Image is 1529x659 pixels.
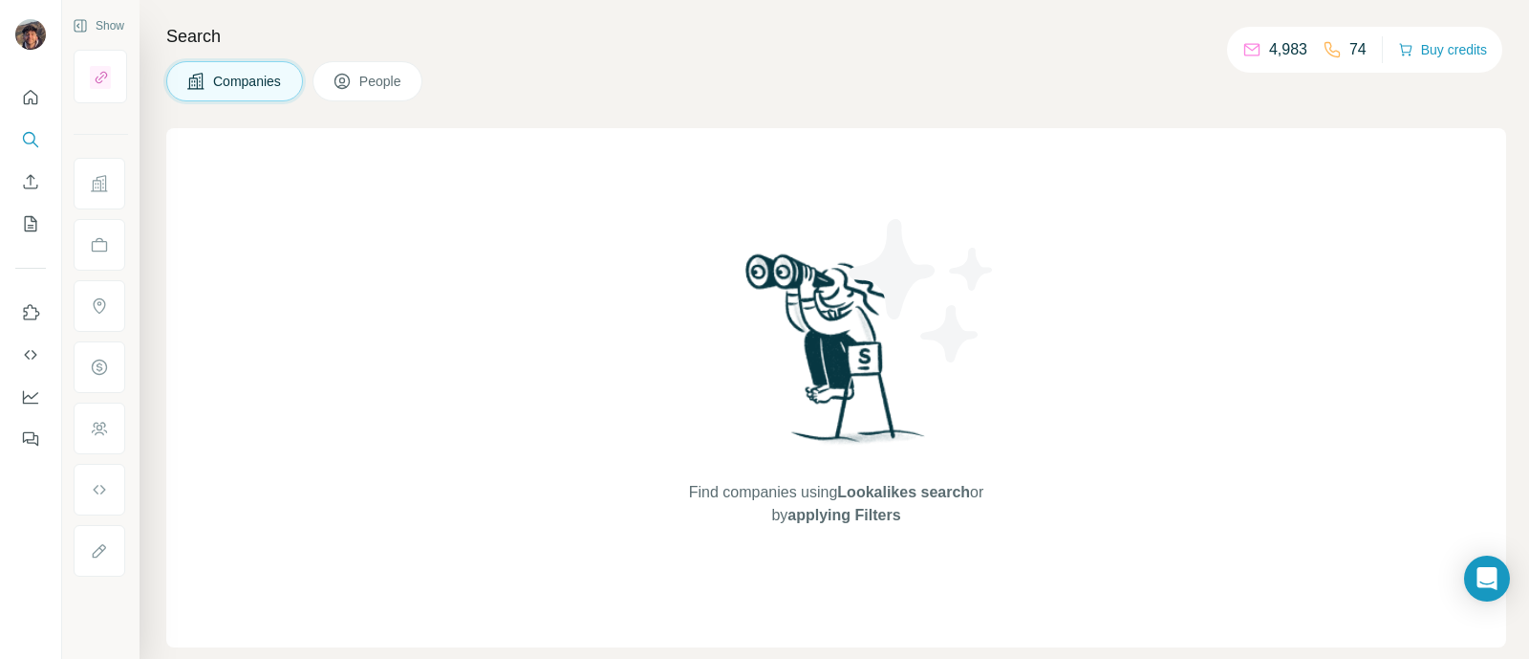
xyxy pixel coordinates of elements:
button: Show [59,11,138,40]
img: Surfe Illustration - Stars [836,205,1008,377]
p: 4,983 [1269,38,1307,61]
span: Companies [213,72,283,91]
h4: Search [166,23,1506,50]
button: Search [15,122,46,157]
button: Enrich CSV [15,165,46,199]
p: 74 [1349,38,1367,61]
span: People [359,72,403,91]
button: Feedback [15,422,46,456]
button: My lists [15,207,46,241]
button: Quick start [15,80,46,115]
button: Use Surfe on LinkedIn [15,296,46,330]
span: Lookalikes search [837,484,970,500]
img: Avatar [15,19,46,50]
button: Buy credits [1398,36,1487,63]
button: Use Surfe API [15,338,46,372]
img: Surfe Illustration - Woman searching with binoculars [737,249,936,462]
span: Find companies using or by [683,481,989,527]
span: applying Filters [787,507,900,523]
div: Open Intercom Messenger [1464,556,1510,602]
button: Dashboard [15,380,46,414]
